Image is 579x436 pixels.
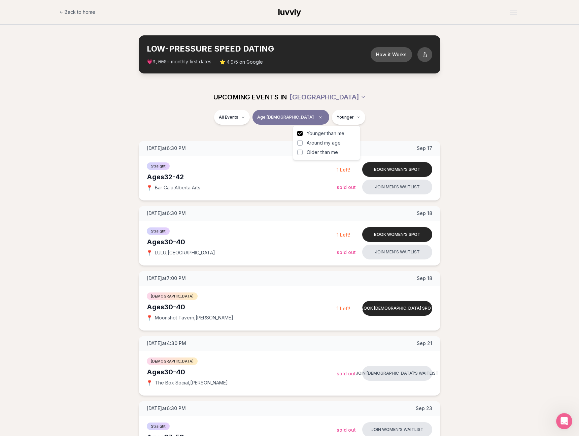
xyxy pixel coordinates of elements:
[147,275,186,282] span: [DATE] at 7:00 PM
[337,306,350,311] span: 1 Left!
[362,366,432,381] button: Join [DEMOGRAPHIC_DATA]'s waitlist
[147,172,337,182] div: Ages 32-42
[362,227,432,242] button: Book women's spot
[147,237,337,247] div: Ages 30-40
[219,115,238,120] span: All Events
[316,113,325,121] span: Clear age
[362,180,432,194] button: Join men's waitlist
[337,184,356,190] span: Sold Out
[214,110,250,125] button: All Events
[332,110,365,125] button: Younger
[417,210,432,217] span: Sep 18
[147,145,186,152] span: [DATE] at 6:30 PM
[297,140,303,146] button: Around my age
[417,340,432,347] span: Sep 21
[362,245,432,259] button: Join men's waitlist
[417,275,432,282] span: Sep 18
[147,185,152,190] span: 📍
[307,130,344,137] span: Younger than me
[147,340,186,347] span: [DATE] at 4:30 PM
[59,5,95,19] a: Back to home
[278,7,301,17] span: luvvly
[508,7,520,17] button: Open menu
[307,149,338,156] span: Older than me
[147,315,152,320] span: 📍
[147,367,337,377] div: Ages 30-40
[289,90,366,104] button: [GEOGRAPHIC_DATA]
[362,162,432,177] button: Book women's spot
[147,380,152,385] span: 📍
[252,110,329,125] button: Age [DEMOGRAPHIC_DATA]Clear age
[147,227,170,235] span: Straight
[147,292,198,300] span: [DEMOGRAPHIC_DATA]
[307,139,341,146] span: Around my age
[257,115,314,120] span: Age [DEMOGRAPHIC_DATA]
[147,43,371,54] h2: LOW-PRESSURE SPEED DATING
[155,184,200,191] span: Bar Cala , Alberta Arts
[147,210,186,217] span: [DATE] at 6:30 PM
[147,405,186,412] span: [DATE] at 6:30 PM
[337,232,350,238] span: 1 Left!
[147,162,170,170] span: Straight
[337,249,356,255] span: Sold Out
[337,167,350,173] span: 1 Left!
[337,371,356,376] span: Sold Out
[362,301,432,316] button: Book [DEMOGRAPHIC_DATA] spot
[417,145,432,152] span: Sep 17
[147,357,198,365] span: [DEMOGRAPHIC_DATA]
[147,302,337,312] div: Ages 30-40
[337,427,356,433] span: Sold Out
[278,7,301,18] a: luvvly
[147,58,211,65] span: 💗 + monthly first dates
[337,115,354,120] span: Younger
[219,59,263,65] span: ⭐ 4.9/5 on Google
[371,47,412,62] button: How it Works
[155,249,215,256] span: LULU , [GEOGRAPHIC_DATA]
[155,314,233,321] span: Moonshot Tavern , [PERSON_NAME]
[147,423,170,430] span: Straight
[297,150,303,155] button: Older than me
[155,379,228,386] span: The Box Social , [PERSON_NAME]
[297,131,303,136] button: Younger than me
[556,413,572,429] iframe: Intercom live chat
[147,250,152,255] span: 📍
[416,405,432,412] span: Sep 23
[152,59,167,65] span: 3,000
[65,9,95,15] span: Back to home
[213,92,287,102] span: UPCOMING EVENTS IN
